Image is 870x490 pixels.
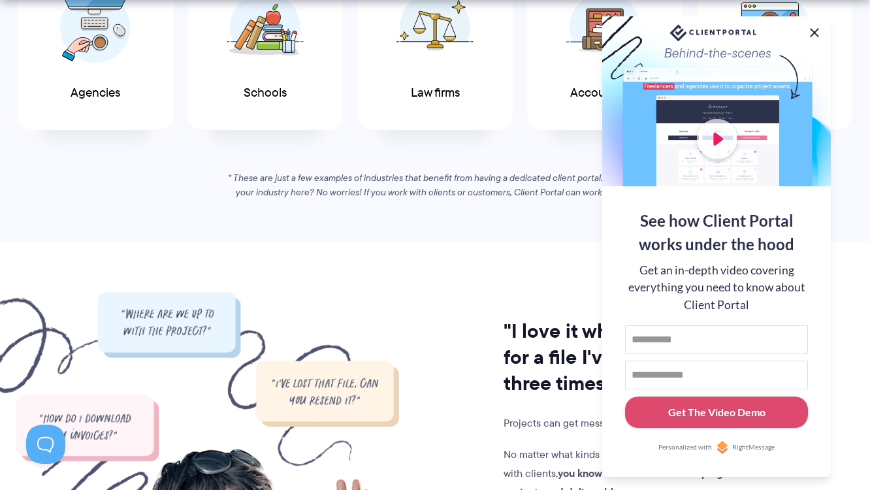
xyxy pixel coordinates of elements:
button: Get The Video Demo [625,397,808,429]
div: Get The Video Demo [668,404,765,420]
iframe: Toggle Customer Support [26,425,65,464]
span: Personalized with [658,442,712,453]
span: Law firms [411,86,460,100]
h2: "I love it when a client asks for a file I've already sent three times." [504,318,771,397]
div: See how Client Portal works under the hood [625,209,808,256]
div: Get an in-depth video covering everything you need to know about Client Portal [625,262,808,314]
span: Accountants [570,86,639,100]
span: Schools [244,86,287,100]
em: * These are just a few examples of industries that benefit from having a dedicated client portal.... [228,171,643,199]
img: Personalized with RightMessage [716,441,729,454]
p: Projects can get messy. [504,414,771,433]
a: Personalized withRightMessage [625,441,808,454]
span: Agencies [71,86,120,100]
span: RightMessage [732,442,775,453]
